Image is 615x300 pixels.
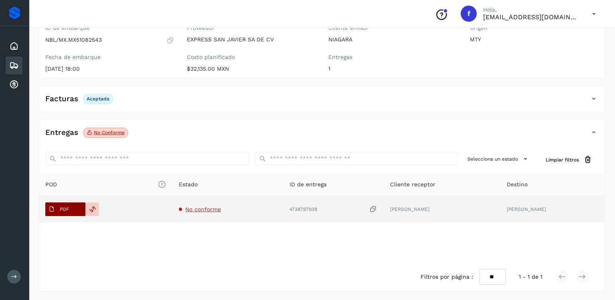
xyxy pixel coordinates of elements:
[45,37,102,43] p: NBL/MX.MX51082543
[328,24,457,31] label: Cliente emisor
[45,54,174,61] label: Fecha de embarque
[500,196,605,222] td: [PERSON_NAME]
[421,273,473,281] span: Filtros por página :
[390,180,435,189] span: Cliente receptor
[539,152,599,167] button: Limpiar filtros
[94,130,125,135] p: No conforme
[187,36,316,43] p: EXPRESS SAN JAVIER SA DE CV
[6,37,22,55] div: Inicio
[187,54,316,61] label: Costo planificado
[187,65,316,72] p: $32,135.00 MXN
[289,205,377,214] div: 4738797938
[6,76,22,94] div: Cuentas por cobrar
[464,152,533,165] button: Selecciona un estado
[39,92,605,112] div: FacturasAceptada
[39,126,605,146] div: EntregasNo conforme
[6,57,22,74] div: Embarques
[45,180,166,189] span: POD
[384,196,500,222] td: [PERSON_NAME]
[328,36,457,43] p: NIAGARA
[546,156,579,163] span: Limpiar filtros
[45,94,78,104] h4: Facturas
[470,36,599,43] p: MTY
[45,128,78,137] h4: Entregas
[87,96,109,102] p: Aceptada
[519,273,542,281] span: 1 - 1 de 1
[45,202,85,216] button: PDF
[60,206,69,212] p: PDF
[328,54,457,61] label: Entregas
[289,180,327,189] span: ID de entrega
[483,13,579,21] p: facturacion@expresssanjavier.com
[328,65,457,72] p: 1
[85,202,99,216] div: Reemplazar POD
[45,65,174,72] p: [DATE] 18:00
[507,180,528,189] span: Destino
[483,6,579,13] p: Hola,
[185,206,221,212] span: No conforme
[179,180,198,189] span: Estado
[470,24,599,31] label: Origen
[187,24,316,31] label: Proveedor
[45,24,174,31] label: ID de embarque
